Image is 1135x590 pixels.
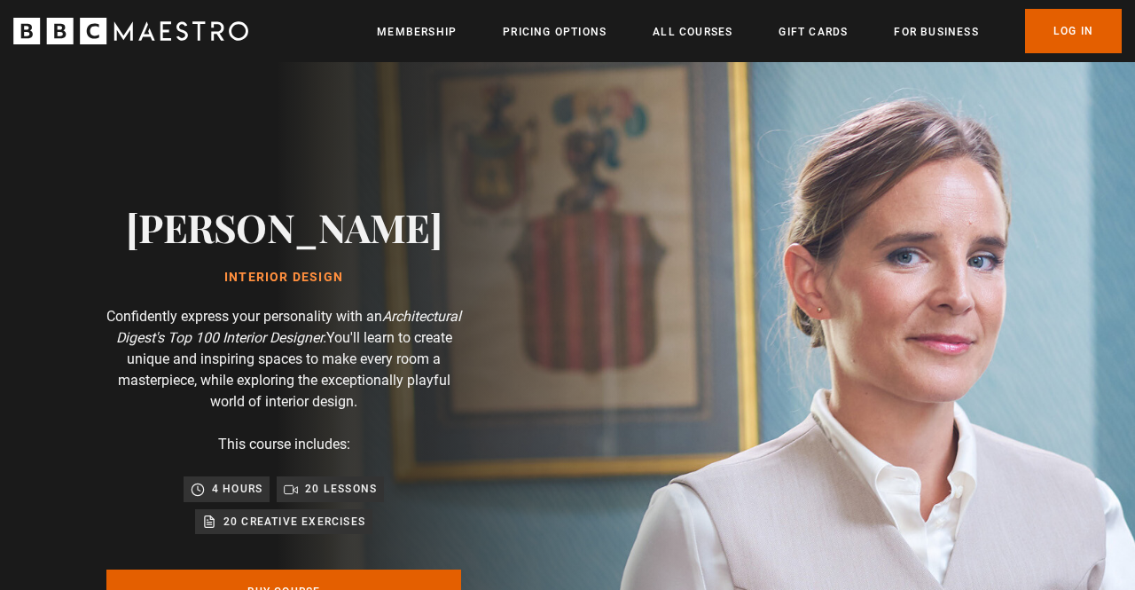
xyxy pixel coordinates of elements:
[212,480,262,498] p: 4 hours
[13,18,248,44] svg: BBC Maestro
[653,23,732,41] a: All Courses
[126,271,442,285] h1: Interior Design
[218,434,350,455] p: This course includes:
[223,513,365,531] p: 20 creative exercises
[894,23,978,41] a: For business
[1025,9,1122,53] a: Log In
[503,23,607,41] a: Pricing Options
[126,204,442,249] h2: [PERSON_NAME]
[106,306,461,413] p: Confidently express your personality with an You'll learn to create unique and inspiring spaces t...
[779,23,848,41] a: Gift Cards
[305,480,377,498] p: 20 lessons
[377,9,1122,53] nav: Primary
[377,23,457,41] a: Membership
